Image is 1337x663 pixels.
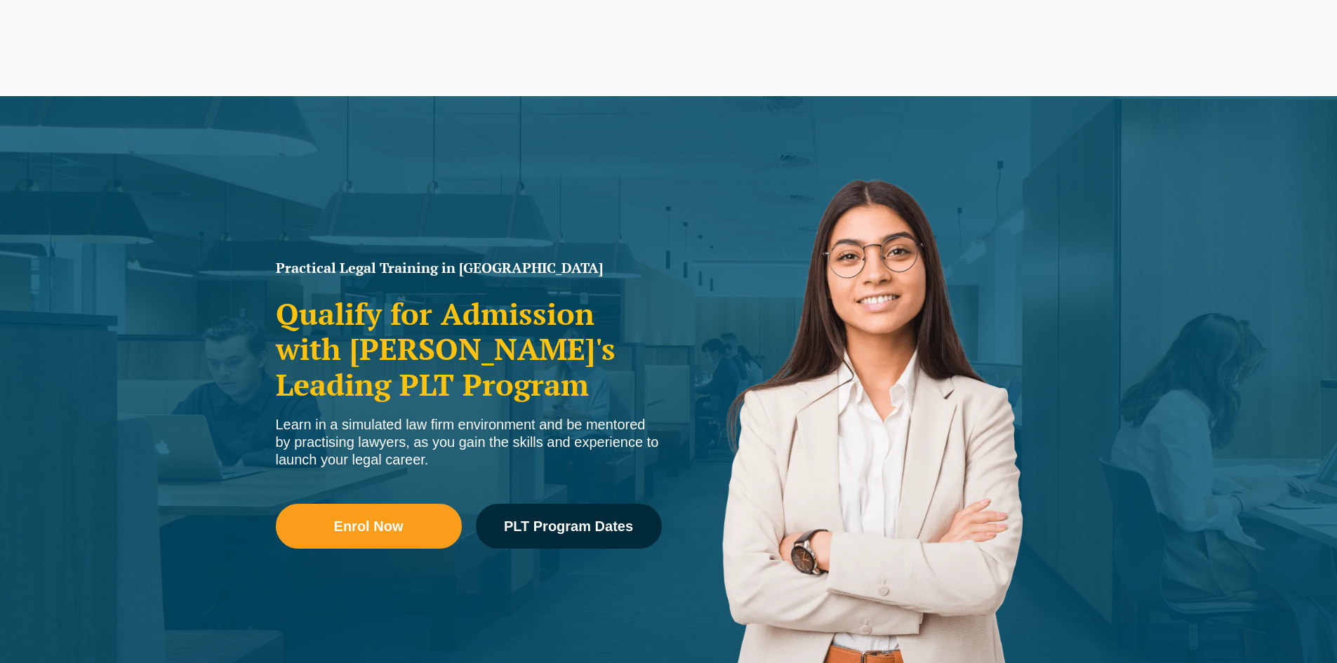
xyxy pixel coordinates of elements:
[334,519,404,533] span: Enrol Now
[276,416,662,469] div: Learn in a simulated law firm environment and be mentored by practising lawyers, as you gain the ...
[276,261,662,275] h1: Practical Legal Training in [GEOGRAPHIC_DATA]
[276,296,662,402] h2: Qualify for Admission with [PERSON_NAME]'s Leading PLT Program
[476,504,662,549] a: PLT Program Dates
[276,504,462,549] a: Enrol Now
[504,519,633,533] span: PLT Program Dates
